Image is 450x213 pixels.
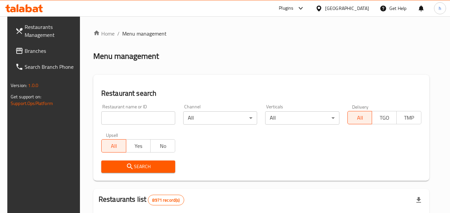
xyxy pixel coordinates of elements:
h2: Menu management [93,51,159,61]
a: Branches [10,43,83,59]
button: All [101,139,126,153]
span: No [153,141,173,151]
a: Support.OpsPlatform [11,99,53,108]
span: Menu management [122,30,167,38]
li: / [117,30,120,38]
button: Yes [126,139,151,153]
h2: Restaurants list [99,194,184,205]
a: Search Branch Phone [10,59,83,75]
span: Branches [25,47,77,55]
span: Yes [129,141,148,151]
span: Search [107,162,170,171]
button: TMP [396,111,421,124]
span: Version: [11,81,27,90]
button: No [150,139,175,153]
input: Search for restaurant name or ID.. [101,111,175,125]
span: 8971 record(s) [148,197,184,203]
nav: breadcrumb [93,30,429,38]
div: All [183,111,257,125]
h2: Restaurant search [101,88,421,98]
a: Home [93,30,115,38]
button: All [347,111,372,124]
span: TGO [375,113,394,123]
div: [GEOGRAPHIC_DATA] [325,5,369,12]
button: Search [101,160,175,173]
span: TMP [399,113,419,123]
span: All [104,141,124,151]
span: All [350,113,370,123]
span: h [439,5,441,12]
span: Restaurants Management [25,23,77,39]
span: 1.0.0 [28,81,38,90]
a: Restaurants Management [10,19,83,43]
button: TGO [372,111,397,124]
div: Export file [411,192,427,208]
div: Total records count [148,195,184,205]
span: Get support on: [11,92,41,101]
label: Delivery [352,104,369,109]
div: Plugins [279,4,293,12]
span: Search Branch Phone [25,63,77,71]
div: All [265,111,339,125]
label: Upsell [106,133,118,137]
